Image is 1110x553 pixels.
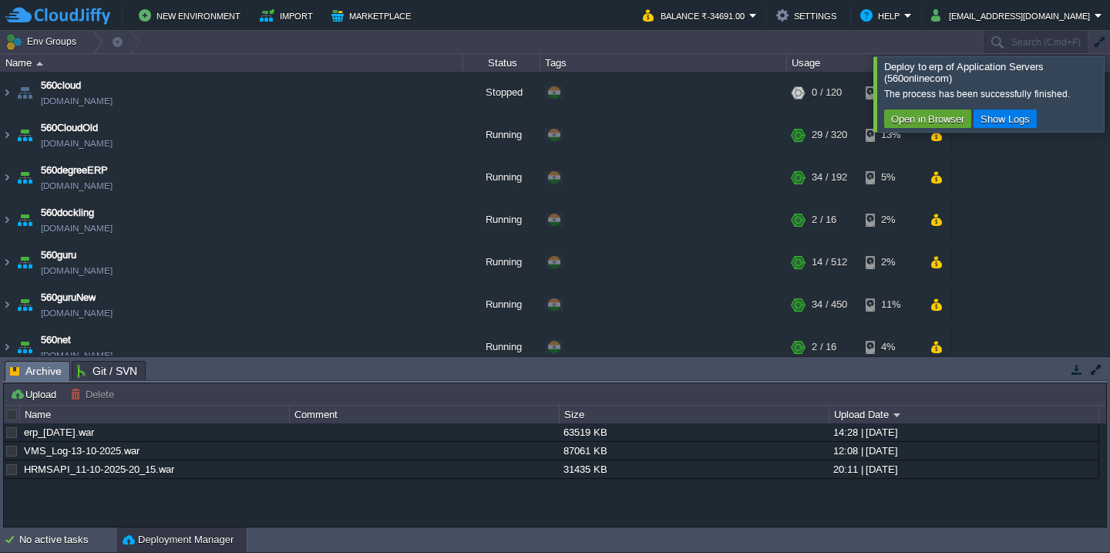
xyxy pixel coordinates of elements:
[41,248,76,263] a: 560guru
[560,423,828,441] div: 63519 KB
[866,157,916,198] div: 5%
[812,241,847,283] div: 14 / 512
[829,460,1098,478] div: 20:11 | [DATE]
[14,114,35,156] img: AMDAwAAAACH5BAEAAAAALAAAAAABAAEAAAICRAEAOw==
[886,112,969,126] button: Open in Browser
[41,163,108,178] a: 560degreeERP
[1,199,13,241] img: AMDAwAAAACH5BAEAAAAALAAAAAABAAEAAAICRAEAOw==
[139,6,245,25] button: New Environment
[24,464,174,475] a: HRMSAPI_11-10-2025-20_15.war
[1,284,13,325] img: AMDAwAAAACH5BAEAAAAALAAAAAABAAEAAAICRAEAOw==
[41,93,113,109] a: [DOMAIN_NAME]
[812,326,836,368] div: 2 / 16
[24,427,94,438] a: erp_[DATE].war
[77,362,137,380] span: Git / SVN
[1,241,13,283] img: AMDAwAAAACH5BAEAAAAALAAAAAABAAEAAAICRAEAOw==
[14,72,35,113] img: AMDAwAAAACH5BAEAAAAALAAAAAABAAEAAAICRAEAOw==
[866,284,916,325] div: 11%
[41,332,71,348] a: 560net
[41,178,113,194] a: [DOMAIN_NAME]
[1,157,13,198] img: AMDAwAAAACH5BAEAAAAALAAAAAABAAEAAAICRAEAOw==
[70,387,119,401] button: Delete
[463,199,540,241] div: Running
[643,6,749,25] button: Balance ₹-34691.00
[291,406,559,423] div: Comment
[36,62,43,66] img: AMDAwAAAACH5BAEAAAAALAAAAAABAAEAAAICRAEAOw==
[123,532,234,548] button: Deployment Manager
[463,284,540,325] div: Running
[1,72,13,113] img: AMDAwAAAACH5BAEAAAAALAAAAAABAAEAAAICRAEAOw==
[866,199,916,241] div: 2%
[812,72,842,113] div: 0 / 120
[10,387,61,401] button: Upload
[866,326,916,368] div: 4%
[976,112,1034,126] button: Show Logs
[560,442,828,460] div: 87061 KB
[41,263,113,278] a: [DOMAIN_NAME]
[1,114,13,156] img: AMDAwAAAACH5BAEAAAAALAAAAAABAAEAAAICRAEAOw==
[2,54,462,72] div: Name
[24,445,140,457] a: VMS_Log-13-10-2025.war
[41,136,113,151] a: [DOMAIN_NAME]
[41,221,113,236] span: [DOMAIN_NAME]
[463,157,540,198] div: Running
[21,406,289,423] div: Name
[1,326,13,368] img: AMDAwAAAACH5BAEAAAAALAAAAAABAAEAAAICRAEAOw==
[812,199,836,241] div: 2 / 16
[331,6,415,25] button: Marketplace
[463,114,540,156] div: Running
[812,114,847,156] div: 29 / 320
[463,326,540,368] div: Running
[812,157,847,198] div: 34 / 192
[41,305,113,321] a: [DOMAIN_NAME]
[931,6,1095,25] button: [EMAIL_ADDRESS][DOMAIN_NAME]
[14,157,35,198] img: AMDAwAAAACH5BAEAAAAALAAAAAABAAEAAAICRAEAOw==
[5,6,110,25] img: CloudJiffy
[19,528,116,552] div: No active tasks
[260,6,318,25] button: Import
[41,348,113,363] a: [DOMAIN_NAME]
[14,326,35,368] img: AMDAwAAAACH5BAEAAAAALAAAAAABAAEAAAICRAEAOw==
[541,54,786,72] div: Tags
[14,199,35,241] img: AMDAwAAAACH5BAEAAAAALAAAAAABAAEAAAICRAEAOw==
[560,406,829,423] div: Size
[776,6,841,25] button: Settings
[1045,491,1095,538] iframe: chat widget
[866,72,916,113] div: 3%
[829,423,1098,441] div: 14:28 | [DATE]
[463,72,540,113] div: Stopped
[14,284,35,325] img: AMDAwAAAACH5BAEAAAAALAAAAAABAAEAAAICRAEAOw==
[41,120,98,136] a: 560CloudOld
[10,362,62,381] span: Archive
[41,205,94,221] a: 560dockling
[41,78,81,93] a: 560cloud
[884,61,1044,84] span: Deploy to erp of Application Servers (560onlinecom)
[829,442,1098,460] div: 12:08 | [DATE]
[14,241,35,283] img: AMDAwAAAACH5BAEAAAAALAAAAAABAAEAAAICRAEAOw==
[464,54,540,72] div: Status
[5,31,82,52] button: Env Groups
[860,6,904,25] button: Help
[866,114,916,156] div: 13%
[788,54,950,72] div: Usage
[41,290,96,305] a: 560guruNew
[812,284,847,325] div: 34 / 450
[866,241,916,283] div: 2%
[884,88,1100,100] div: The process has been successfully finished.
[463,241,540,283] div: Running
[830,406,1098,423] div: Upload Date
[560,460,828,478] div: 31435 KB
